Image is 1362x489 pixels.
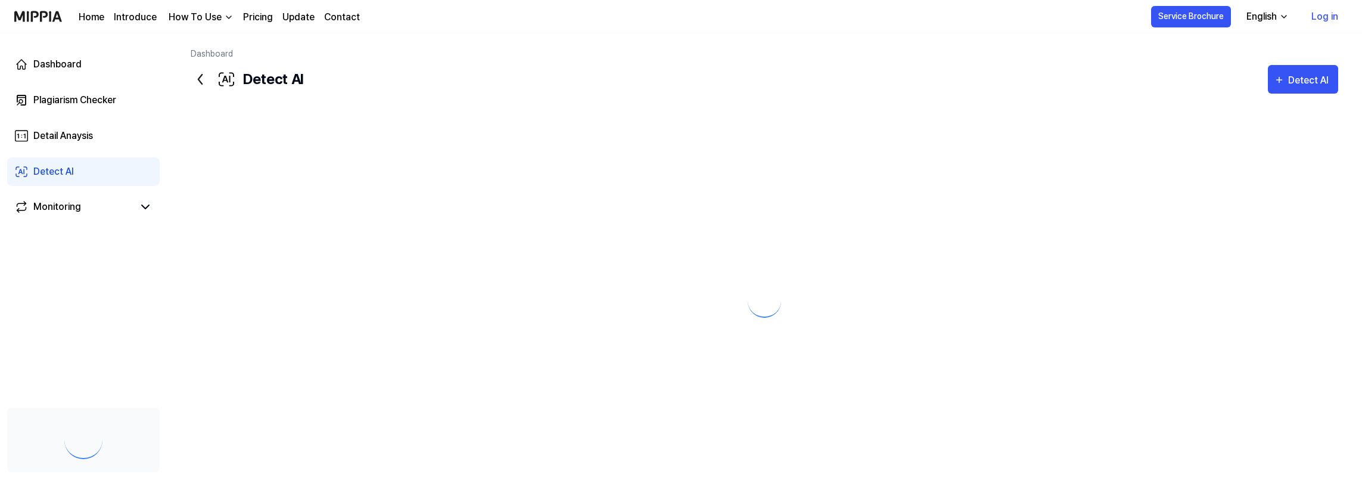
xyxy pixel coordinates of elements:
[33,57,82,72] div: Dashboard
[1268,65,1338,94] button: Detect AI
[79,10,104,24] a: Home
[1151,6,1231,27] button: Service Brochure
[33,129,93,143] div: Detail Anaysis
[7,86,160,114] a: Plagiarism Checker
[282,10,315,24] a: Update
[7,157,160,186] a: Detect AI
[114,10,157,24] a: Introduce
[324,10,360,24] a: Contact
[7,122,160,150] a: Detail Anaysis
[243,10,273,24] a: Pricing
[1244,10,1279,24] div: English
[1237,5,1296,29] button: English
[224,13,234,22] img: down
[33,200,81,214] div: Monitoring
[191,65,303,94] div: Detect AI
[7,50,160,79] a: Dashboard
[1288,73,1332,88] div: Detect AI
[166,10,224,24] div: How To Use
[33,165,74,179] div: Detect AI
[14,200,133,214] a: Monitoring
[166,10,234,24] button: How To Use
[191,49,233,58] a: Dashboard
[33,93,116,107] div: Plagiarism Checker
